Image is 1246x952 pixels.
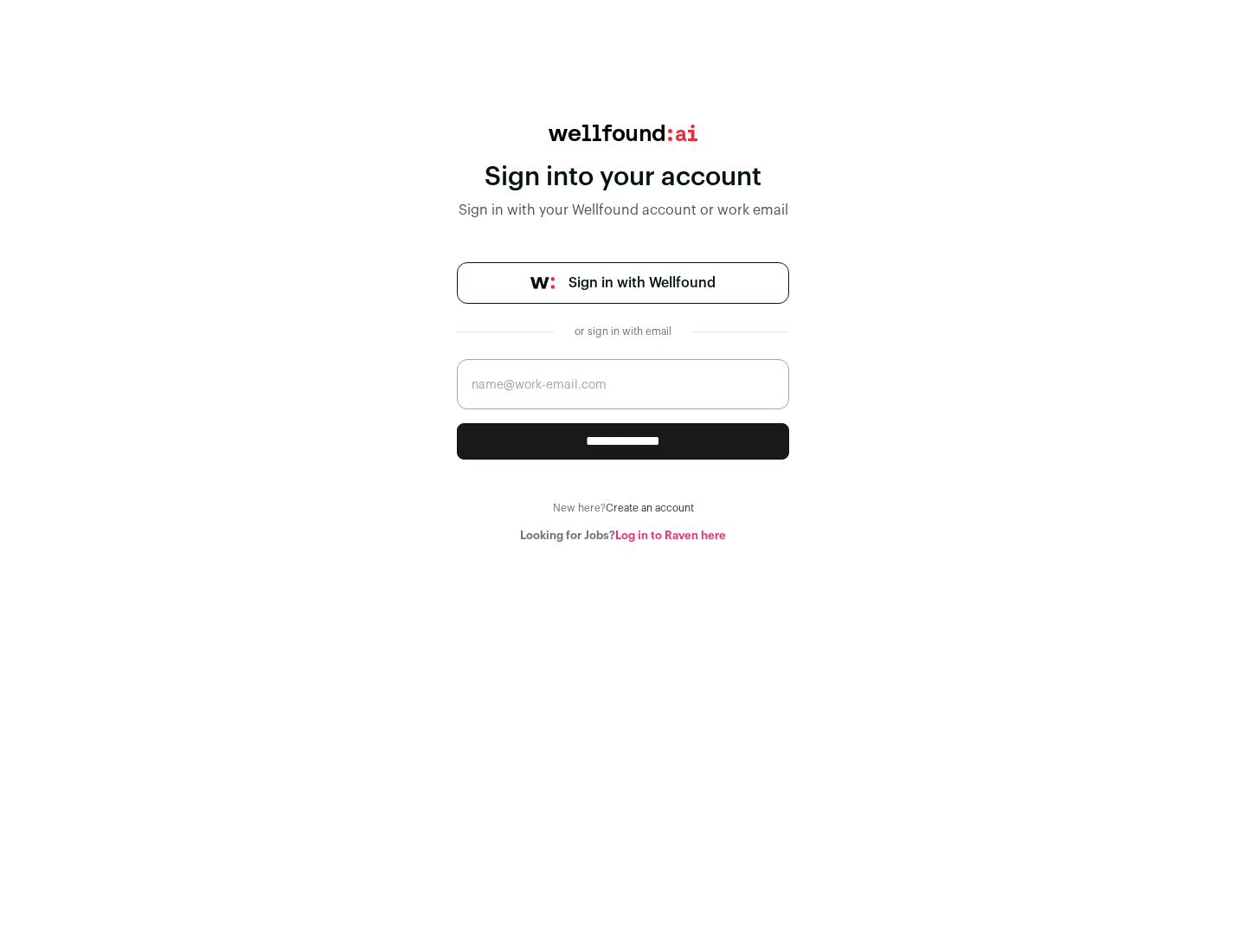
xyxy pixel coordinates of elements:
[457,359,789,409] input: name@work-email.com
[457,162,789,193] div: Sign into your account
[457,262,789,304] a: Sign in with Wellfound
[457,200,789,221] div: Sign in with your Wellfound account or work email
[568,273,716,293] span: Sign in with Wellfound
[606,503,694,513] a: Create an account
[530,277,555,289] img: wellfound-symbol-flush-black-fb3c872781a75f747ccb3a119075da62bfe97bd399995f84a933054e44a575c4.png
[615,530,726,541] a: Log in to Raven here
[457,529,789,543] div: Looking for Jobs?
[568,325,678,338] div: or sign in with email
[457,501,789,515] div: New here?
[549,125,697,141] img: wellfound:ai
